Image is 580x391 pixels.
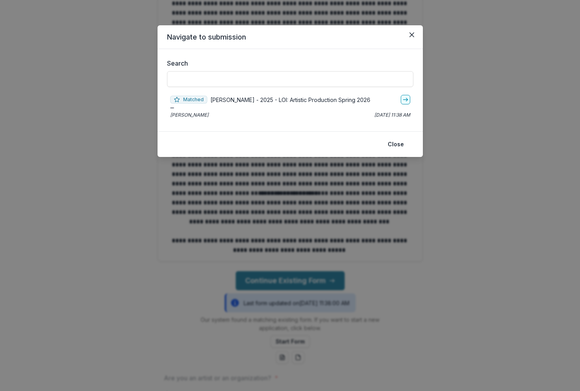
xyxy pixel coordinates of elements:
[383,138,409,151] button: Close
[210,96,370,104] p: [PERSON_NAME] - 2025 - LOI: Artistic Production Spring 2026
[167,59,409,68] label: Search
[401,95,410,104] a: go-to
[405,28,418,41] button: Close
[374,111,410,119] p: [DATE] 11:38 AM
[158,25,423,49] header: Navigate to submission
[170,111,208,119] p: [PERSON_NAME]
[170,96,207,104] span: Matched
